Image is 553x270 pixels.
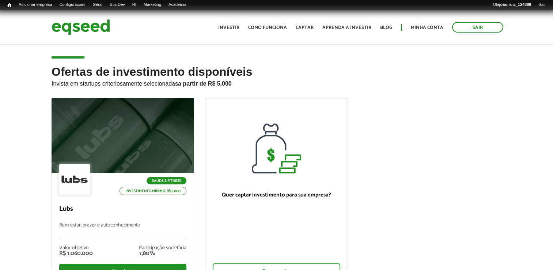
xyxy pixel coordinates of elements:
a: Configurações [56,2,89,8]
div: 7,80% [139,251,186,256]
strong: a partir de R$ 5.000 [178,80,232,87]
h2: Ofertas de investimento disponíveis [52,65,501,98]
a: RI [129,2,140,8]
div: Participação societária [139,245,186,251]
a: Blog [380,25,392,30]
p: Lubs [59,205,186,213]
div: R$ 1.060.000 [59,251,93,256]
p: Saúde e Fitness [147,177,186,184]
span: Início [7,3,11,8]
img: EqSeed [52,18,110,37]
a: Captar [296,25,314,30]
a: Olájoao.ruiz_124888 [489,2,535,8]
p: Invista em startups criteriosamente selecionadas [52,78,501,87]
a: Bus Dev [106,2,129,8]
strong: joao.ruiz_124888 [499,2,531,7]
p: Bem-estar, prazer e autoconhecimento [59,222,186,238]
a: Sair [452,22,503,33]
p: Investimento mínimo: R$ 5.000 [120,187,186,195]
p: Quer captar investimento para sua empresa? [213,192,340,198]
a: Investir [218,25,239,30]
div: Valor objetivo [59,245,93,251]
a: Sair [535,2,549,8]
a: Marketing [140,2,165,8]
a: Adicionar empresa [15,2,56,8]
a: Geral [89,2,106,8]
a: Aprenda a investir [322,25,371,30]
a: Academia [165,2,190,8]
a: Início [4,2,15,9]
a: Como funciona [248,25,287,30]
a: Minha conta [411,25,443,30]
